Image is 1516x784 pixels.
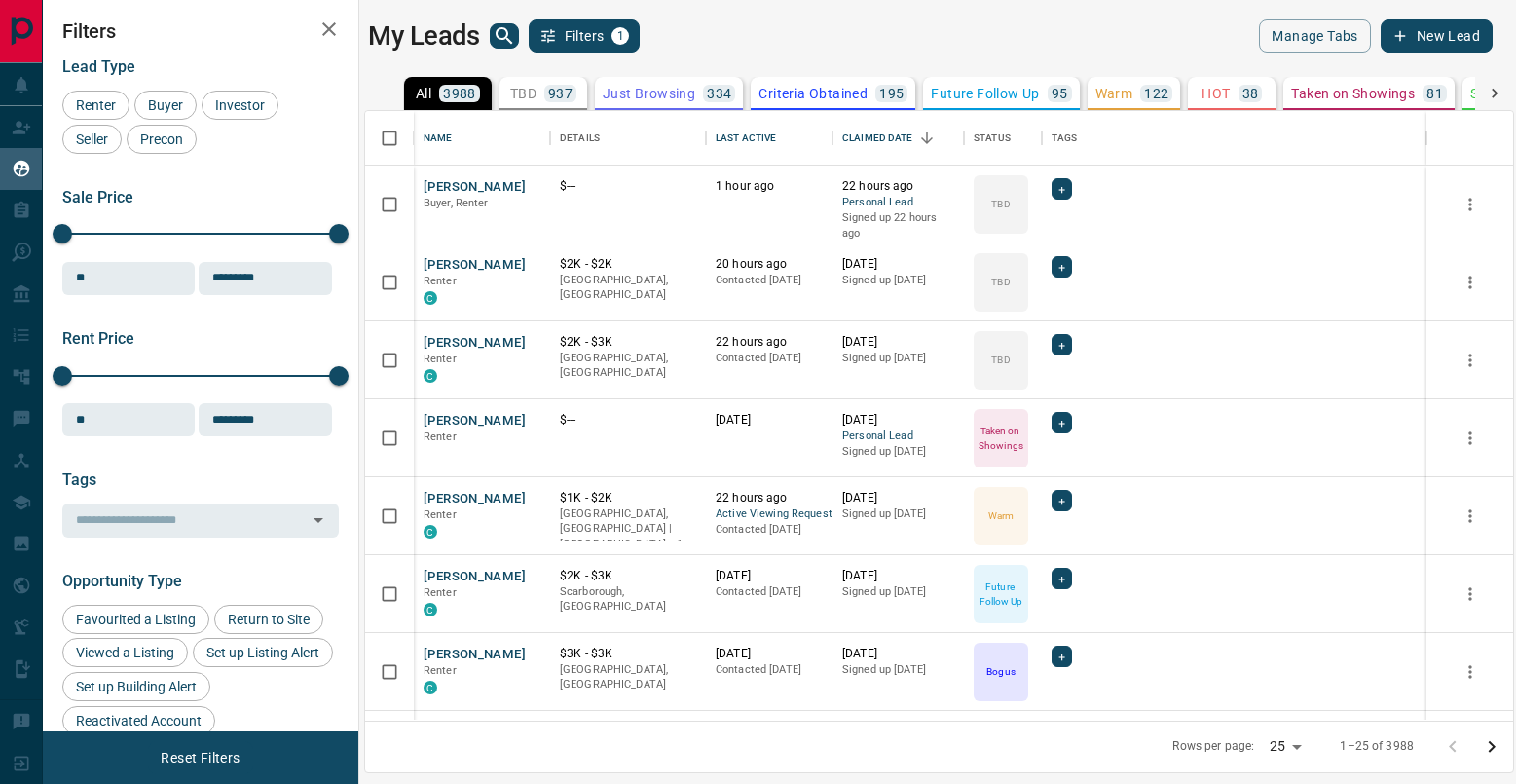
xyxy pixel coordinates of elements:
[133,131,190,147] span: Precon
[707,87,731,100] p: 334
[1052,111,1078,166] div: Tags
[1172,738,1254,755] p: Rows per page:
[1058,179,1065,199] span: +
[1052,568,1072,589] div: +
[716,506,823,523] span: Active Viewing Request
[208,97,272,113] span: Investor
[976,424,1026,453] p: Taken on Showings
[414,111,550,166] div: Name
[548,87,573,100] p: 937
[842,584,954,600] p: Signed up [DATE]
[424,275,457,287] span: Renter
[1456,579,1485,609] button: more
[424,508,457,521] span: Renter
[879,87,904,100] p: 195
[69,131,115,147] span: Seller
[716,584,823,600] p: Contacted [DATE]
[706,111,832,166] div: Last Active
[62,470,96,489] span: Tags
[991,353,1010,367] p: TBD
[443,87,476,100] p: 3988
[1052,256,1072,278] div: +
[1426,87,1443,100] p: 81
[716,178,823,195] p: 1 hour ago
[62,91,129,120] div: Renter
[62,605,209,634] div: Favourited a Listing
[193,638,333,667] div: Set up Listing Alert
[1052,490,1072,511] div: +
[424,603,437,616] div: condos.ca
[716,568,823,584] p: [DATE]
[424,291,437,305] div: condos.ca
[1058,413,1065,432] span: +
[424,256,526,275] button: [PERSON_NAME]
[424,412,526,430] button: [PERSON_NAME]
[988,508,1014,523] p: Warm
[1144,87,1168,100] p: 122
[1058,647,1065,666] span: +
[716,662,823,678] p: Contacted [DATE]
[202,91,278,120] div: Investor
[716,273,823,288] p: Contacted [DATE]
[613,29,627,43] span: 1
[424,586,457,599] span: Renter
[1456,268,1485,297] button: more
[1052,178,1072,200] div: +
[1340,738,1414,755] p: 1–25 of 3988
[603,87,695,100] p: Just Browsing
[560,111,600,166] div: Details
[842,195,954,211] span: Personal Lead
[842,444,954,460] p: Signed up [DATE]
[560,506,696,552] p: Toronto
[424,197,489,209] span: Buyer, Renter
[1242,87,1259,100] p: 38
[424,430,457,443] span: Renter
[62,329,134,348] span: Rent Price
[842,111,913,166] div: Claimed Date
[1058,569,1065,588] span: +
[1052,646,1072,667] div: +
[842,210,954,241] p: Signed up 22 hours ago
[550,111,706,166] div: Details
[510,87,536,100] p: TBD
[842,273,954,288] p: Signed up [DATE]
[716,522,823,538] p: Contacted [DATE]
[1052,334,1072,355] div: +
[560,568,696,584] p: $2K - $3K
[1456,190,1485,219] button: more
[560,662,696,692] p: [GEOGRAPHIC_DATA], [GEOGRAPHIC_DATA]
[716,351,823,366] p: Contacted [DATE]
[842,662,954,678] p: Signed up [DATE]
[62,19,339,43] h2: Filters
[976,579,1026,609] p: Future Follow Up
[560,334,696,351] p: $2K - $3K
[986,664,1015,679] p: Bogus
[424,353,457,365] span: Renter
[62,572,182,590] span: Opportunity Type
[716,490,823,506] p: 22 hours ago
[842,568,954,584] p: [DATE]
[416,87,431,100] p: All
[832,111,964,166] div: Claimed Date
[424,334,526,353] button: [PERSON_NAME]
[1456,657,1485,687] button: more
[974,111,1011,166] div: Status
[424,646,526,664] button: [PERSON_NAME]
[1042,111,1426,166] div: Tags
[62,672,210,701] div: Set up Building Alert
[424,111,453,166] div: Name
[560,178,696,195] p: $---
[1456,502,1485,531] button: more
[200,645,326,660] span: Set up Listing Alert
[1381,19,1493,53] button: New Lead
[716,111,776,166] div: Last Active
[221,612,316,627] span: Return to Site
[424,568,526,586] button: [PERSON_NAME]
[62,706,215,735] div: Reactivated Account
[424,178,526,197] button: [PERSON_NAME]
[127,125,197,154] div: Precon
[490,23,519,49] button: search button
[560,273,696,303] p: [GEOGRAPHIC_DATA], [GEOGRAPHIC_DATA]
[62,638,188,667] div: Viewed a Listing
[424,681,437,694] div: condos.ca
